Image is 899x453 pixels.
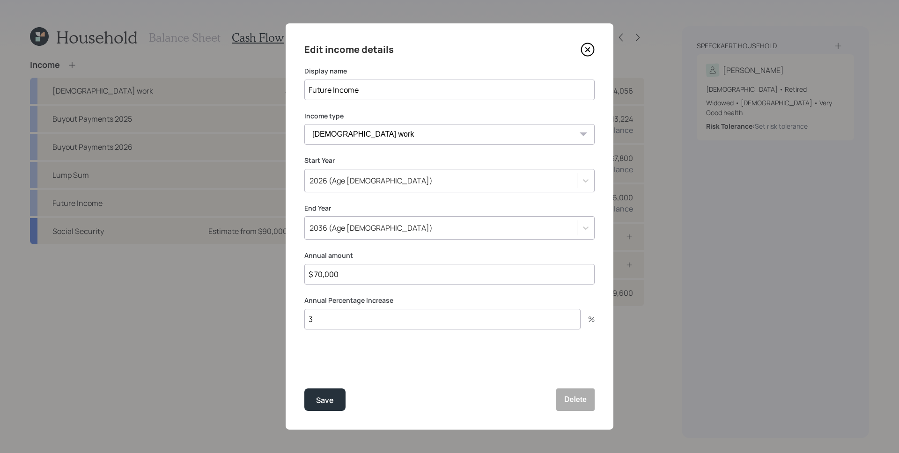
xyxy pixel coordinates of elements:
label: End Year [304,204,595,213]
label: Income type [304,111,595,121]
div: % [581,315,595,323]
label: Annual amount [304,251,595,260]
button: Delete [556,388,595,411]
label: Annual Percentage Increase [304,296,595,305]
div: Save [316,394,334,407]
div: 2026 (Age [DEMOGRAPHIC_DATA]) [309,175,433,186]
label: Display name [304,66,595,76]
div: 2036 (Age [DEMOGRAPHIC_DATA]) [309,223,433,233]
h4: Edit income details [304,42,394,57]
button: Save [304,388,346,411]
label: Start Year [304,156,595,165]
